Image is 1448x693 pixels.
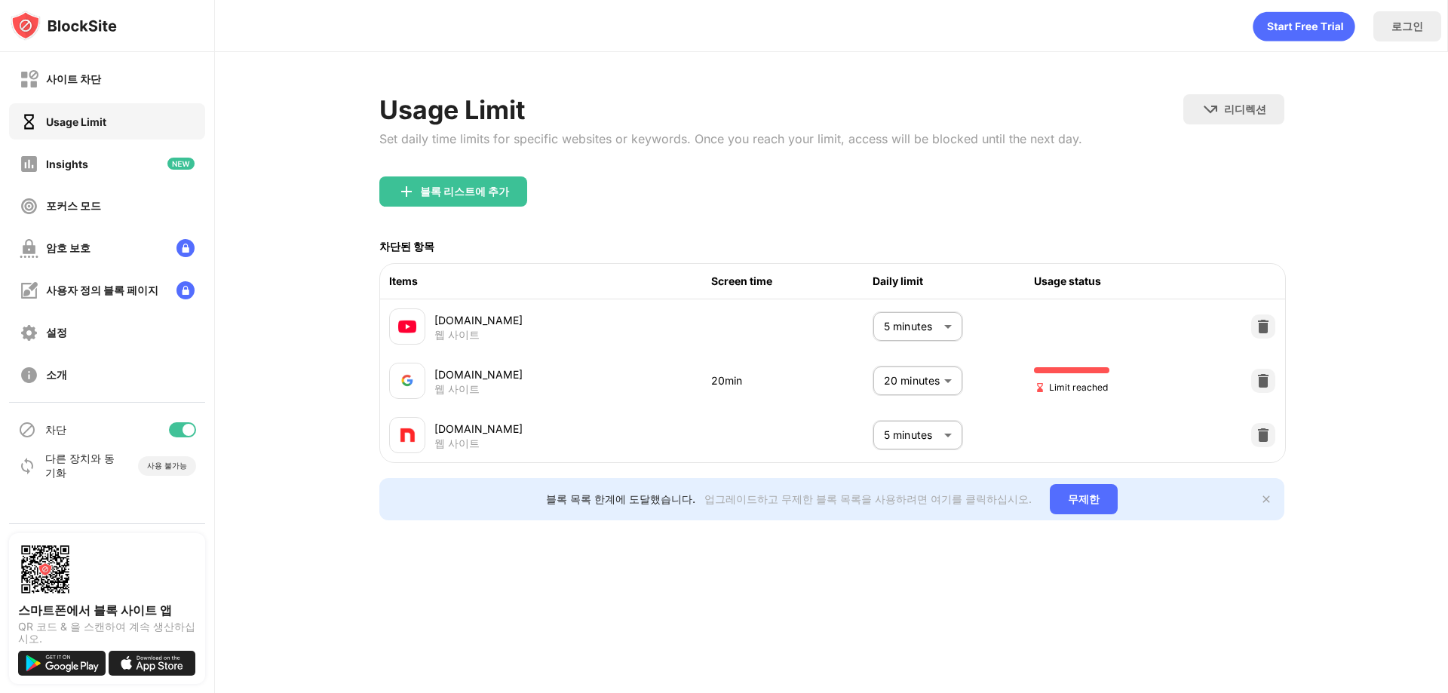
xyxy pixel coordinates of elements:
[1050,484,1118,514] div: 무제한
[420,186,509,198] div: 블록 리스트에 추가
[704,492,1032,507] div: 업그레이드하고 무제한 블록 목록을 사용하려면 여기를 클릭하십시오.
[45,452,123,480] div: 다른 장치와 동기화
[46,241,90,256] div: 암호 보호
[884,427,938,443] p: 5 minutes
[884,318,938,335] p: 5 minutes
[20,197,38,216] img: focus-off.svg
[176,281,195,299] img: lock-menu.svg
[46,284,158,298] div: 사용자 정의 블록 페이지
[1253,11,1355,41] div: animation
[1224,103,1266,117] div: 리디렉션
[1034,273,1195,290] div: Usage status
[46,199,101,213] div: 포커스 모드
[18,621,196,645] div: QR 코드 & 을 스캔하여 계속 생산하십시오.
[389,273,712,290] div: Items
[711,273,873,290] div: Screen time
[379,240,434,254] div: 차단된 항목
[45,423,66,437] div: 차단
[18,651,106,676] img: get-it-on-google-play.svg
[546,492,695,507] div: 블록 목록 한계에 도달했습니다.
[20,366,38,385] img: about-off.svg
[379,131,1082,146] div: Set daily time limits for specific websites or keywords. Once you reach your limit, access will b...
[147,461,187,471] div: 사용 불가능
[18,542,72,596] img: options-page-qr-code.png
[398,317,416,336] img: favicons
[46,158,88,170] div: Insights
[18,421,36,439] img: blocking-icon.svg
[711,373,873,389] div: 20min
[434,328,480,342] div: 웹 사이트
[1260,493,1272,505] img: x-button.svg
[1034,380,1108,394] span: Limit reached
[379,94,1082,125] div: Usage Limit
[109,651,196,676] img: download-on-the-app-store.svg
[20,324,38,342] img: settings-off.svg
[884,373,938,389] p: 20 minutes
[398,372,416,390] img: favicons
[18,457,36,475] img: sync-icon.svg
[46,72,101,87] div: 사이트 차단
[434,437,480,450] div: 웹 사이트
[11,11,117,41] img: logo-blocksite.svg
[873,273,1034,290] div: Daily limit
[20,112,38,131] img: time-usage-on.svg
[176,239,195,257] img: lock-menu.svg
[20,281,38,300] img: customize-block-page-off.svg
[20,239,38,258] img: password-protection-off.svg
[1034,382,1046,394] img: hourglass-end.svg
[434,312,712,328] div: [DOMAIN_NAME]
[398,426,416,444] img: favicons
[46,115,106,128] div: Usage Limit
[20,70,38,89] img: block-off.svg
[18,603,196,618] div: 스마트폰에서 블록 사이트 앱
[167,158,195,170] img: new-icon.svg
[46,326,67,340] div: 설정
[20,155,38,173] img: insights-off.svg
[1391,20,1423,34] div: 로그인
[434,382,480,396] div: 웹 사이트
[46,368,67,382] div: 소개
[434,366,712,382] div: [DOMAIN_NAME]
[434,421,712,437] div: [DOMAIN_NAME]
